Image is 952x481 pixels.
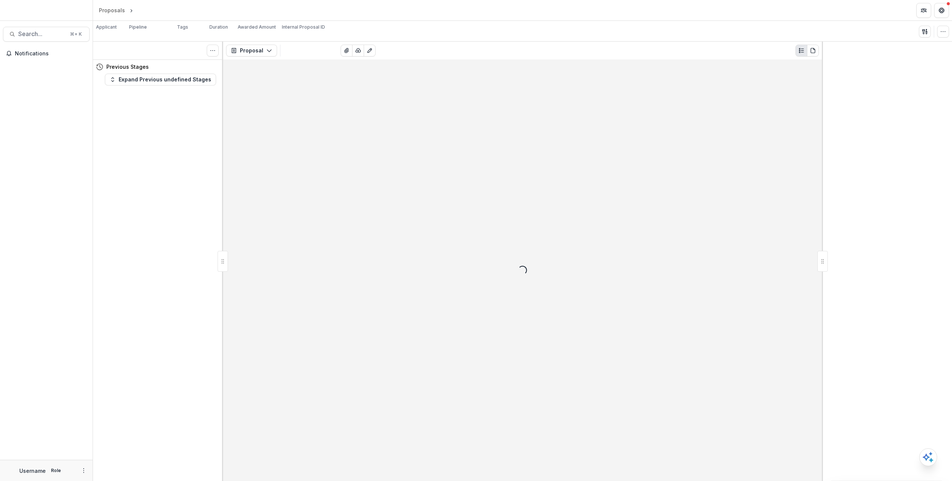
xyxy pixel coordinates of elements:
h4: Previous Stages [106,63,149,71]
div: ⌘ + K [68,30,83,38]
p: Pipeline [129,24,147,30]
button: Search... [3,27,90,42]
button: Notifications [3,48,90,59]
button: Plaintext view [795,45,807,57]
p: Duration [209,24,228,30]
button: Proposal [226,45,277,57]
button: Open AI Assistant [919,448,937,466]
p: Applicant [96,24,117,30]
div: Proposals [99,6,125,14]
p: Username [19,467,46,475]
button: Toggle View Cancelled Tasks [207,45,219,57]
button: Partners [916,3,931,18]
span: Notifications [15,51,87,57]
nav: breadcrumb [96,5,166,16]
button: Edit as form [364,45,376,57]
p: Awarded Amount [238,24,276,30]
a: Proposals [96,5,128,16]
p: Tags [177,24,188,30]
button: More [79,466,88,475]
button: Get Help [934,3,949,18]
span: Search... [18,30,65,38]
button: PDF view [807,45,819,57]
button: View Attached Files [341,45,353,57]
button: Expand Previous undefined Stages [105,74,216,85]
p: Internal Proposal ID [282,24,325,30]
p: Role [49,467,63,474]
